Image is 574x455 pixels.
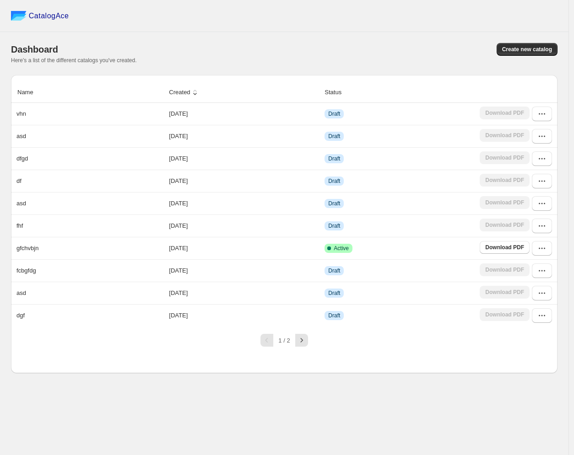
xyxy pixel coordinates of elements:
[166,103,322,125] td: [DATE]
[166,304,322,327] td: [DATE]
[16,177,22,186] p: df
[328,222,340,230] span: Draft
[166,170,322,192] td: [DATE]
[11,44,58,54] span: Dashboard
[497,43,558,56] button: Create new catalog
[16,289,26,298] p: asd
[166,125,322,147] td: [DATE]
[16,109,26,118] p: vhn
[166,259,322,282] td: [DATE]
[328,133,340,140] span: Draft
[166,237,322,259] td: [DATE]
[16,221,23,230] p: fhf
[168,84,200,101] button: Created
[16,244,38,253] p: gfchvbjn
[502,46,552,53] span: Create new catalog
[11,57,137,64] span: Here's a list of the different catalogs you've created.
[480,241,530,254] a: Download PDF
[328,289,340,297] span: Draft
[166,192,322,214] td: [DATE]
[16,266,36,275] p: fcbgfdg
[16,199,26,208] p: asd
[485,244,524,251] span: Download PDF
[16,311,25,320] p: dgf
[323,84,352,101] button: Status
[16,84,44,101] button: Name
[29,11,69,21] span: CatalogAce
[16,154,28,163] p: dfgd
[328,312,340,319] span: Draft
[11,11,27,21] img: catalog ace
[278,337,290,344] span: 1 / 2
[166,147,322,170] td: [DATE]
[166,282,322,304] td: [DATE]
[334,245,349,252] span: Active
[328,110,340,118] span: Draft
[328,267,340,274] span: Draft
[166,214,322,237] td: [DATE]
[328,155,340,162] span: Draft
[328,200,340,207] span: Draft
[16,132,26,141] p: asd
[328,177,340,185] span: Draft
